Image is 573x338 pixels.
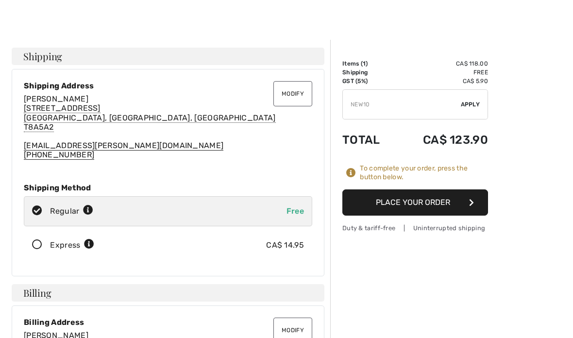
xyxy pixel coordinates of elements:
[396,68,488,77] td: Free
[266,239,304,251] div: CA$ 14.95
[461,100,480,109] span: Apply
[396,77,488,85] td: CA$ 5.90
[24,81,312,90] div: Shipping Address
[342,68,396,77] td: Shipping
[24,318,312,327] div: Billing Address
[273,81,312,106] button: Modify
[23,51,62,61] span: Shipping
[342,77,396,85] td: GST (5%)
[50,239,94,251] div: Express
[343,90,461,119] input: Promo code
[342,123,396,156] td: Total
[342,59,396,68] td: Items ( )
[24,183,312,192] div: Shipping Method
[396,59,488,68] td: CA$ 118.00
[396,123,488,156] td: CA$ 123.90
[286,206,304,216] span: Free
[50,205,93,217] div: Regular
[24,94,88,103] span: [PERSON_NAME]
[342,223,488,233] div: Duty & tariff-free | Uninterrupted shipping
[23,288,51,298] span: Billing
[360,164,488,182] div: To complete your order, press the button below.
[342,189,488,216] button: Place Your Order
[363,60,366,67] span: 1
